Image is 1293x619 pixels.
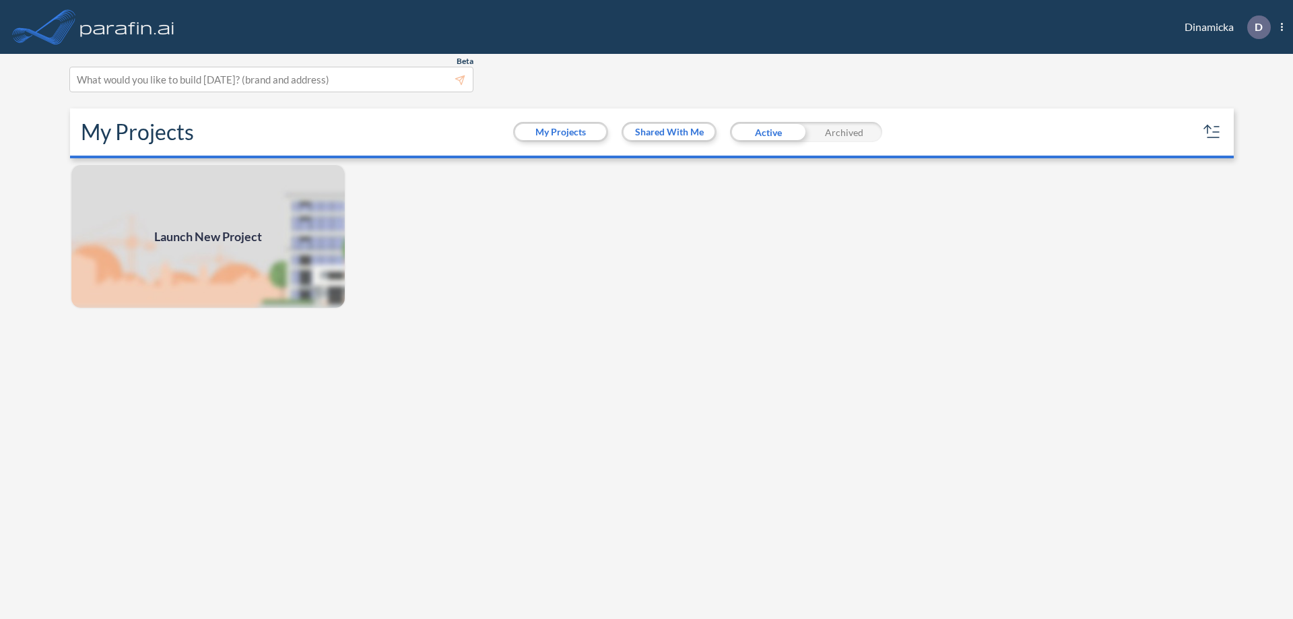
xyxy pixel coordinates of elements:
[77,13,177,40] img: logo
[81,119,194,145] h2: My Projects
[1164,15,1283,39] div: Dinamicka
[515,124,606,140] button: My Projects
[70,164,346,309] img: add
[806,122,882,142] div: Archived
[70,164,346,309] a: Launch New Project
[730,122,806,142] div: Active
[154,228,262,246] span: Launch New Project
[1255,21,1263,33] p: D
[624,124,715,140] button: Shared With Me
[457,56,473,67] span: Beta
[1201,121,1223,143] button: sort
